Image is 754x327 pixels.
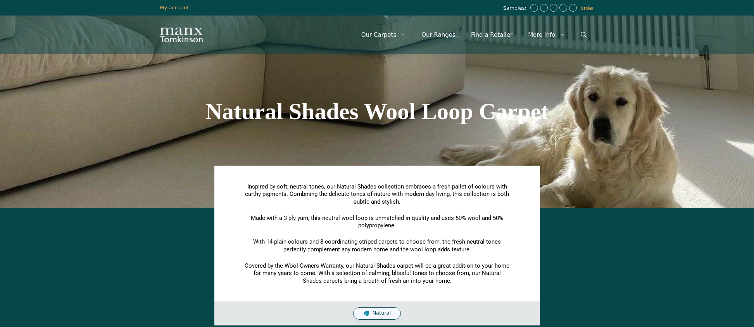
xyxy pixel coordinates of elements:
[463,23,520,47] a: Find a Retailer
[245,183,509,205] span: Inspired by soft, neutral tones, our Natural Shades collection embraces a fresh pallet of colours...
[520,23,573,47] a: More Info
[354,23,414,47] a: Our Carpets
[503,5,528,12] span: Samples:
[354,23,594,47] nav: Primary
[581,5,594,11] a: order
[573,23,594,47] a: Open Search Bar
[253,238,501,253] span: With 14 plain colours and 8 coordinating striped carpets to choose from, the fresh neutral tones ...
[160,100,594,123] h1: Natural Shades Wool Loop Carpet
[372,310,391,317] span: Natural
[414,23,463,47] a: Our Ranges
[160,5,189,10] a: My account
[243,262,511,285] p: Covered by the Wool Owners Warranty, our Natural Shades carpet will be a great addition to your h...
[160,28,203,42] img: Manx Tomkinson
[251,215,503,229] span: Made with a 3 ply yarn, this neutral wool loop is unmatched in quality and uses 50% wool and 50% ...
